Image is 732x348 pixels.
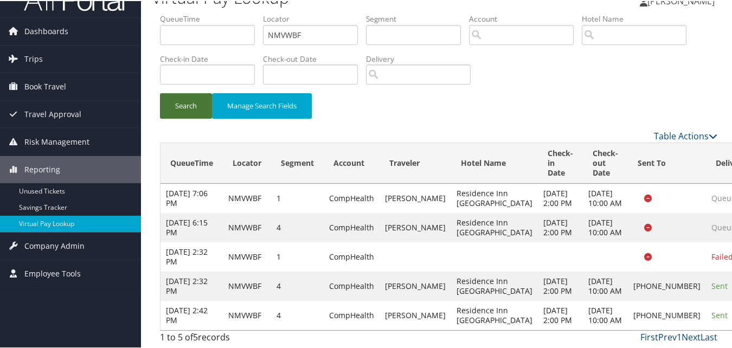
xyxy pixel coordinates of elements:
td: 4 [271,300,324,329]
th: Check-in Date: activate to sort column ascending [538,142,583,183]
td: [DATE] 6:15 PM [160,212,223,241]
label: Hotel Name [582,12,695,23]
button: Search [160,92,212,118]
td: [DATE] 10:00 AM [583,300,628,329]
td: CompHealth [324,300,380,329]
td: [DATE] 2:32 PM [160,270,223,300]
a: Table Actions [654,129,717,141]
td: [DATE] 2:00 PM [538,183,583,212]
span: Book Travel [24,72,66,99]
td: 1 [271,183,324,212]
td: [DATE] 10:00 AM [583,212,628,241]
span: Reporting [24,155,60,182]
td: Residence Inn [GEOGRAPHIC_DATA] [451,212,538,241]
td: [DATE] 7:06 PM [160,183,223,212]
th: QueueTime: activate to sort column ascending [160,142,223,183]
label: QueueTime [160,12,263,23]
td: [PERSON_NAME] [380,183,451,212]
th: Account: activate to sort column ascending [324,142,380,183]
td: [PERSON_NAME] [380,300,451,329]
a: Next [682,330,701,342]
label: Segment [366,12,469,23]
td: 4 [271,212,324,241]
th: Locator: activate to sort column ascending [223,142,271,183]
td: NMVWBF [223,270,271,300]
span: Sent [711,309,728,319]
button: Manage Search Fields [212,92,312,118]
label: Locator [263,12,366,23]
td: [PHONE_NUMBER] [628,300,706,329]
span: Trips [24,44,43,72]
th: Traveler: activate to sort column ascending [380,142,451,183]
td: NMVWBF [223,183,271,212]
td: [DATE] 2:00 PM [538,212,583,241]
td: [DATE] 2:00 PM [538,270,583,300]
label: Check-in Date [160,53,263,63]
th: Sent To: activate to sort column ascending [628,142,706,183]
td: [DATE] 10:00 AM [583,183,628,212]
span: Sent [711,280,728,290]
td: [DATE] 2:32 PM [160,241,223,270]
td: Residence Inn [GEOGRAPHIC_DATA] [451,270,538,300]
label: Check-out Date [263,53,366,63]
td: [DATE] 2:00 PM [538,300,583,329]
a: Prev [658,330,677,342]
td: NMVWBF [223,300,271,329]
td: CompHealth [324,212,380,241]
th: Check-out Date: activate to sort column ascending [583,142,628,183]
span: 5 [193,330,198,342]
td: CompHealth [324,241,380,270]
td: [PERSON_NAME] [380,270,451,300]
span: Employee Tools [24,259,81,286]
td: NMVWBF [223,241,271,270]
td: [PHONE_NUMBER] [628,270,706,300]
td: 4 [271,270,324,300]
div: 1 to 5 of records [160,330,287,348]
td: NMVWBF [223,212,271,241]
td: Residence Inn [GEOGRAPHIC_DATA] [451,183,538,212]
td: 1 [271,241,324,270]
td: CompHealth [324,183,380,212]
th: Hotel Name: activate to sort column descending [451,142,538,183]
td: [DATE] 2:42 PM [160,300,223,329]
td: [PERSON_NAME] [380,212,451,241]
td: CompHealth [324,270,380,300]
label: Account [469,12,582,23]
span: Company Admin [24,231,85,259]
td: Residence Inn [GEOGRAPHIC_DATA] [451,300,538,329]
td: [DATE] 10:00 AM [583,270,628,300]
th: Segment: activate to sort column ascending [271,142,324,183]
label: Delivery [366,53,479,63]
span: Risk Management [24,127,89,154]
a: 1 [677,330,682,342]
a: First [640,330,658,342]
span: Dashboards [24,17,68,44]
span: Travel Approval [24,100,81,127]
a: Last [701,330,717,342]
